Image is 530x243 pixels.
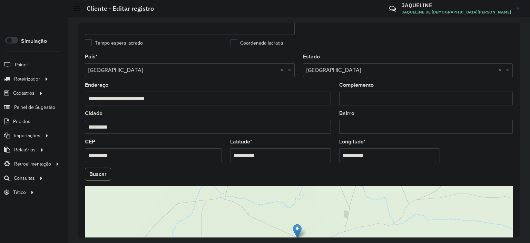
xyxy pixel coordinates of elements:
span: JAQUELINE DE [DEMOGRAPHIC_DATA][PERSON_NAME] [402,9,511,15]
span: Clear all [280,66,286,74]
span: Pedidos [13,118,30,125]
label: Complemento [339,81,374,89]
span: Clear all [498,66,504,74]
label: Estado [303,53,320,61]
label: Latitude [230,138,252,146]
label: Cidade [85,109,102,118]
h3: JAQUELINE [402,2,511,9]
label: País [85,53,98,61]
h2: Cliente - Editar registro [80,5,154,12]
label: CEP [85,138,95,146]
button: Buscar [85,168,111,181]
span: Relatórios [14,146,36,153]
label: Bairro [339,109,354,118]
span: Cadastros [13,90,35,97]
label: Longitude [339,138,366,146]
span: Roteirizador [14,75,40,83]
span: Painel [15,61,28,68]
span: Painel de Sugestão [14,104,55,111]
img: Marker [293,224,302,238]
label: Simulação [21,37,47,45]
a: Contato Rápido [385,1,400,16]
span: Consultas [14,175,35,182]
span: Tático [13,189,26,196]
label: Endereço [85,81,108,89]
span: Importações [14,132,40,139]
span: Retroalimentação [14,160,51,168]
label: Tempo espera lacrado [85,39,143,47]
label: Coordenada lacrada [230,39,283,47]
